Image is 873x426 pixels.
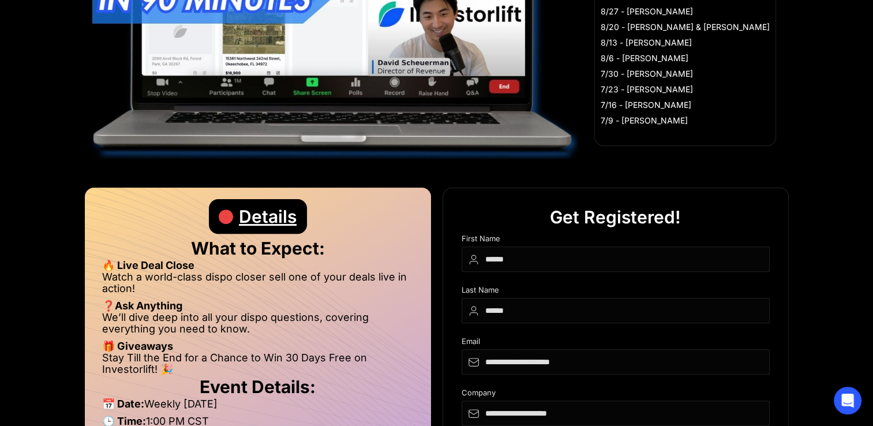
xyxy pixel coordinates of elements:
[102,398,144,410] strong: 📅 Date:
[102,300,182,312] strong: ❓Ask Anything
[102,271,414,300] li: Watch a world-class dispo closer sell one of your deals live in action!
[462,337,770,349] div: Email
[102,312,414,341] li: We’ll dive deep into all your dispo questions, covering everything you need to know.
[462,234,770,246] div: First Name
[550,200,681,234] div: Get Registered!
[239,199,297,234] div: Details
[834,387,861,414] div: Open Intercom Messenger
[191,238,325,259] strong: What to Expect:
[102,398,414,416] li: Weekly [DATE]
[102,352,414,375] li: Stay Till the End for a Chance to Win 30 Days Free on Investorlift! 🎉
[102,259,194,271] strong: 🔥 Live Deal Close
[200,376,316,397] strong: Event Details:
[462,388,770,401] div: Company
[462,286,770,298] div: Last Name
[102,340,173,352] strong: 🎁 Giveaways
